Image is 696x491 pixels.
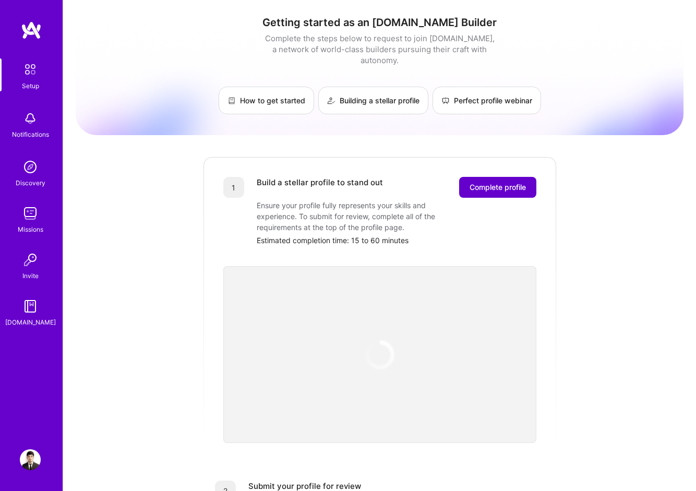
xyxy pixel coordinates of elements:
div: Ensure your profile fully represents your skills and experience. To submit for review, complete a... [257,200,465,233]
iframe: video [223,266,536,443]
a: How to get started [219,87,314,114]
div: Complete the steps below to request to join [DOMAIN_NAME], a network of world-class builders purs... [262,33,497,66]
img: bell [20,108,41,129]
div: Estimated completion time: 15 to 60 minutes [257,235,536,246]
div: [DOMAIN_NAME] [5,317,56,328]
div: Invite [22,270,39,281]
span: Complete profile [470,182,526,193]
div: Discovery [16,177,45,188]
div: Notifications [12,129,49,140]
img: loading [363,338,397,372]
img: logo [21,21,42,40]
h1: Getting started as an [DOMAIN_NAME] Builder [76,16,683,29]
img: Building a stellar profile [327,97,335,105]
img: How to get started [227,97,236,105]
a: Building a stellar profile [318,87,428,114]
img: discovery [20,157,41,177]
div: Build a stellar profile to stand out [257,177,383,198]
img: teamwork [20,203,41,224]
a: Perfect profile webinar [433,87,541,114]
div: Setup [22,80,39,91]
img: setup [19,58,41,80]
div: Missions [18,224,43,235]
div: 1 [223,177,244,198]
img: Invite [20,249,41,270]
img: User Avatar [20,449,41,470]
img: guide book [20,296,41,317]
img: Perfect profile webinar [441,97,450,105]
